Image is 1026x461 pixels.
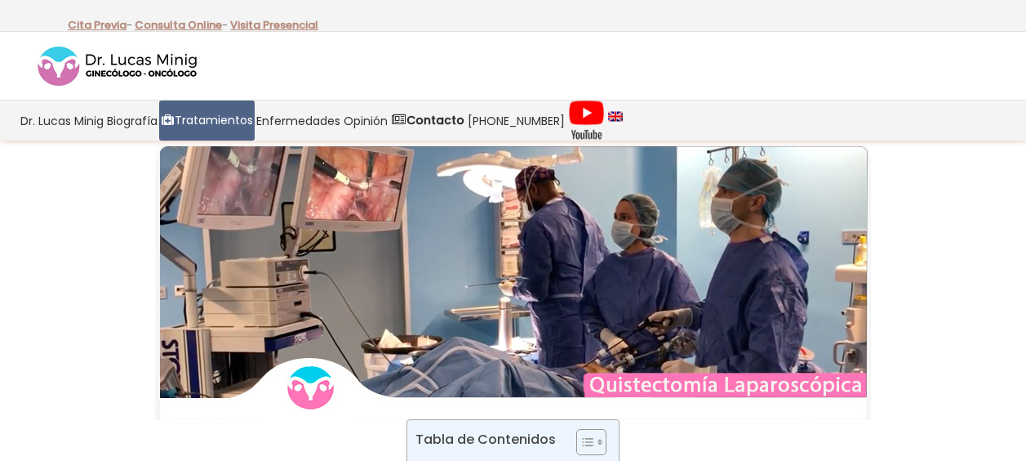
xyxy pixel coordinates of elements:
a: Cita Previa [68,17,127,33]
a: Opinión [342,101,389,141]
img: language english [608,111,623,121]
a: Dr. Lucas Minig [19,101,105,141]
span: [PHONE_NUMBER] [468,111,565,130]
strong: Contacto [406,112,464,128]
a: Visita Presencial [230,17,318,33]
span: Biografía [107,111,158,130]
a: language english [606,101,624,141]
span: Tratamientos [175,111,253,130]
a: Videos Youtube Ginecología [566,101,606,141]
img: Quistectomía Laparoscopica Cáncer Ovarios Dr Lucas Minig [155,141,871,419]
span: Opinión [344,111,388,130]
span: Dr. Lucas Minig [20,111,104,130]
a: Biografía [105,101,159,141]
a: Consulta Online [135,17,222,33]
span: Enfermedades [256,111,340,130]
p: Tabla de Contenidos [415,430,556,449]
a: [PHONE_NUMBER] [466,101,566,141]
a: Enfermedades [255,101,342,141]
a: Contacto [389,101,466,141]
p: - [135,15,228,36]
a: Tratamientos [159,101,255,141]
img: Videos Youtube Ginecología [568,100,605,141]
a: Toggle Table of Content [564,428,602,456]
p: - [68,15,132,36]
